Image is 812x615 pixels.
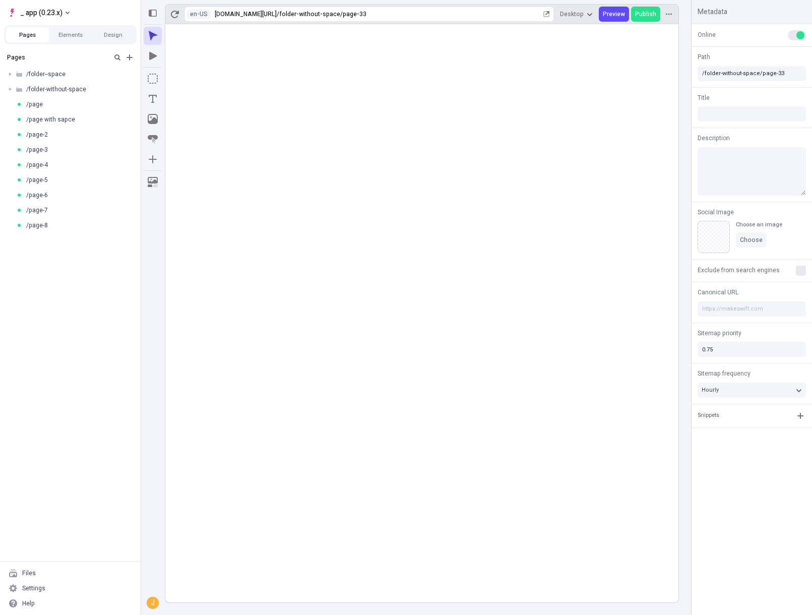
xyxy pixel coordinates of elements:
[599,7,629,22] button: Preview
[26,206,48,214] span: /page-7
[26,70,66,78] span: /folder--space
[698,52,710,61] span: Path
[556,7,597,22] button: Desktop
[190,10,208,19] span: en-US
[22,599,35,607] div: Help
[698,329,741,338] span: Sitemap priority
[560,10,584,18] span: Desktop
[92,27,135,42] button: Design
[603,10,625,18] span: Preview
[698,288,738,297] span: Canonical URL
[123,51,136,64] button: Add new
[215,10,277,18] div: [URL][DOMAIN_NAME]
[20,7,63,19] span: _ app (0.23.x)
[279,10,541,18] div: folder-without-space/page-33
[698,134,730,143] span: Description
[26,131,48,139] span: /page-2
[698,301,806,317] input: https://makeswift.com
[144,70,162,88] button: Box
[635,10,656,18] span: Publish
[22,584,45,592] div: Settings
[26,221,48,229] span: /page-8
[698,266,780,275] span: Exclude from search engines
[148,598,158,608] div: j
[26,161,48,169] span: /page-4
[144,90,162,108] button: Text
[26,191,48,199] span: /page-6
[698,383,806,398] button: Hourly
[7,53,107,61] div: Pages
[736,221,782,228] div: Choose an image
[26,115,75,124] span: /page with sapce
[26,146,48,154] span: /page-3
[277,10,279,18] div: /
[698,411,719,420] div: Snippets
[49,27,92,42] button: Elements
[736,232,767,248] button: Choose
[631,7,660,22] button: Publish
[698,208,734,217] span: Social Image
[4,5,74,20] button: Select site
[702,386,719,394] span: Hourly
[740,236,763,244] span: Choose
[698,30,716,39] span: Online
[187,9,211,19] button: Open locale picker
[26,100,43,108] span: /page
[144,110,162,128] button: Image
[6,27,49,42] button: Pages
[698,369,751,378] span: Sitemap frequency
[26,85,86,93] span: /folder-without-space
[26,176,48,184] span: /page-5
[698,93,710,102] span: Title
[144,130,162,148] button: Button
[22,569,36,577] div: Files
